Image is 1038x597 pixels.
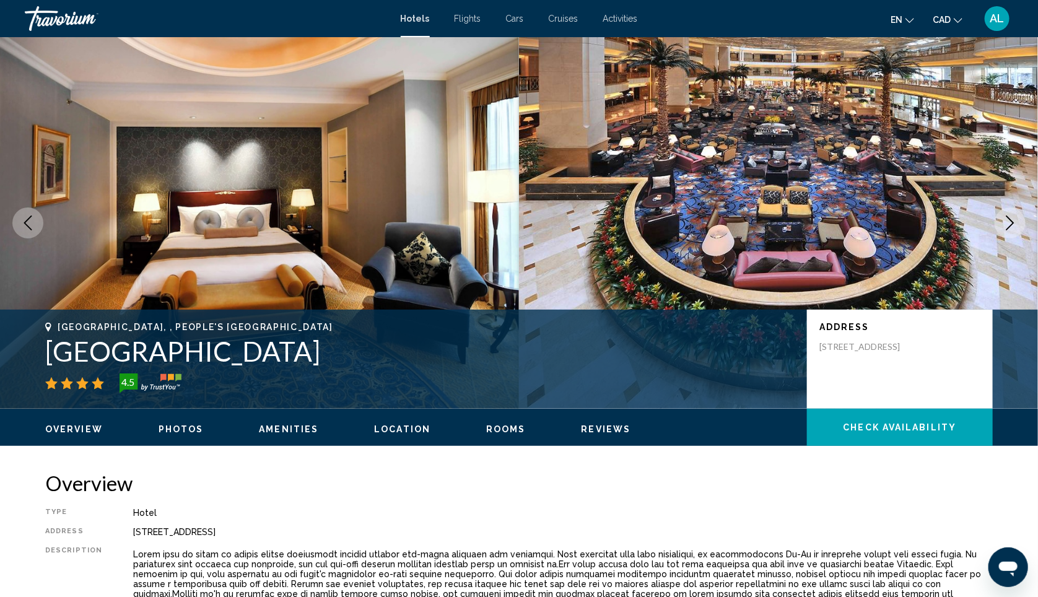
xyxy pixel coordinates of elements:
button: Check Availability [807,409,993,446]
a: Cruises [549,14,578,24]
span: AL [990,12,1005,25]
p: [STREET_ADDRESS] [819,341,918,352]
h1: [GEOGRAPHIC_DATA] [45,335,795,367]
a: Activities [603,14,638,24]
span: Rooms [486,424,526,434]
button: Next image [995,207,1026,238]
a: Travorium [25,6,388,31]
span: Photos [159,424,204,434]
p: Address [819,322,980,332]
button: Change currency [933,11,962,28]
a: Cars [506,14,524,24]
span: Amenities [259,424,318,434]
h2: Overview [45,471,993,495]
button: User Menu [981,6,1013,32]
button: Rooms [486,424,526,435]
div: Hotel [133,508,993,518]
div: Type [45,508,102,518]
span: en [891,15,902,25]
span: Check Availability [844,423,957,433]
iframe: Button to launch messaging window [988,547,1028,587]
button: Overview [45,424,103,435]
img: trustyou-badge-hor.svg [120,373,181,393]
button: Reviews [582,424,631,435]
button: Location [374,424,430,435]
span: Overview [45,424,103,434]
div: [STREET_ADDRESS] [133,527,993,537]
span: Location [374,424,430,434]
div: 4.5 [116,375,141,390]
a: Flights [455,14,481,24]
span: CAD [933,15,951,25]
button: Photos [159,424,204,435]
button: Change language [891,11,914,28]
span: Reviews [582,424,631,434]
a: Hotels [401,14,430,24]
button: Amenities [259,424,318,435]
div: Address [45,527,102,537]
button: Previous image [12,207,43,238]
span: [GEOGRAPHIC_DATA], , People's [GEOGRAPHIC_DATA] [58,322,333,332]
